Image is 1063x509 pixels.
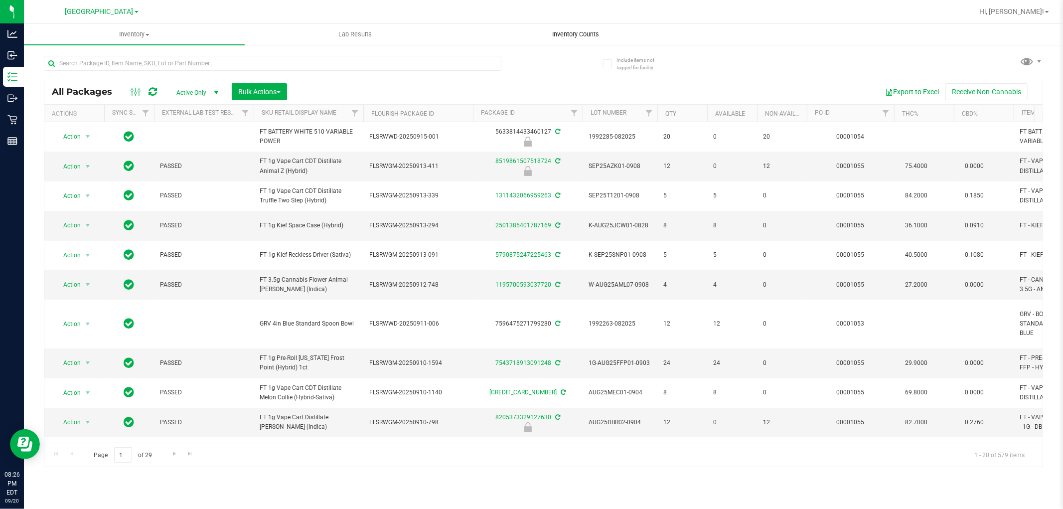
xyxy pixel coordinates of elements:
span: 20 [763,132,801,142]
button: Receive Non-Cannabis [945,83,1028,100]
a: 8205373329127630 [495,414,551,421]
span: 5 [663,191,701,200]
span: Action [54,356,81,370]
span: Hi, [PERSON_NAME]! [979,7,1044,15]
span: 12 [763,162,801,171]
span: PASSED [160,280,248,290]
span: PASSED [160,388,248,397]
span: Sync from Compliance System [554,251,560,258]
a: 00001055 [837,192,865,199]
a: Qty [665,110,676,117]
span: 0 [763,250,801,260]
span: Action [54,415,81,429]
span: 0.2760 [960,415,989,430]
span: Sync from Compliance System [554,320,560,327]
span: 1992285-082025 [589,132,651,142]
span: In Sync [124,218,135,232]
div: Actions [52,110,100,117]
span: select [82,386,94,400]
span: Sync from Compliance System [554,192,560,199]
span: select [82,317,94,331]
span: 12 [663,418,701,427]
span: 1G-AUG25FFP01-0903 [589,358,651,368]
span: PASSED [160,191,248,200]
span: In Sync [124,278,135,292]
span: Sync from Compliance System [554,128,560,135]
span: 12 [713,319,751,329]
span: FLSRWGM-20250912-748 [369,280,467,290]
a: Flourish Package ID [371,110,434,117]
span: select [82,130,94,144]
span: 5 [663,250,701,260]
span: In Sync [124,415,135,429]
a: 00001054 [837,133,865,140]
span: 8 [663,221,701,230]
span: In Sync [124,356,135,370]
span: 27.2000 [900,278,932,292]
span: 0 [763,221,801,230]
span: PASSED [160,418,248,427]
span: FLSRWGM-20250913-339 [369,191,467,200]
span: Sync from Compliance System [554,158,560,165]
a: 2501385401787169 [495,222,551,229]
iframe: Resource center [10,429,40,459]
span: PASSED [160,162,248,171]
span: In Sync [124,159,135,173]
span: Action [54,248,81,262]
a: External Lab Test Result [162,109,240,116]
span: GRV 4in Blue Standard Spoon Bowl [260,319,357,329]
a: 00001053 [837,320,865,327]
span: FT 1g Vape Cart Distillate [PERSON_NAME] (Indica) [260,413,357,432]
span: Action [54,160,81,173]
span: K-SEP25SNP01-0908 [589,250,651,260]
span: 0.0000 [960,385,989,400]
span: In Sync [124,317,135,331]
span: FLSRWWD-20250911-006 [369,319,467,329]
inline-svg: Outbound [7,93,17,103]
span: Action [54,189,81,203]
span: 8 [713,388,751,397]
span: 0 [763,388,801,397]
span: Lab Results [325,30,385,39]
a: 7543718913091248 [495,359,551,366]
span: PASSED [160,250,248,260]
span: 8 [663,388,701,397]
span: FT 1g Vape Cart CDT Distillate Melon Collie (Hybrid-Sativa) [260,383,357,402]
span: PASSED [160,358,248,368]
span: Sync from Compliance System [554,359,560,366]
span: 1992263-082025 [589,319,651,329]
span: FT 1g Vape Cart CDT Distillate Truffle Two Step (Hybrid) [260,186,357,205]
span: select [82,278,94,292]
span: In Sync [124,385,135,399]
span: Action [54,317,81,331]
span: Action [54,130,81,144]
span: 12 [663,319,701,329]
span: FLSRWGM-20250910-798 [369,418,467,427]
p: 08:26 PM EDT [4,470,19,497]
span: FLSRWGM-20250913-091 [369,250,467,260]
span: Sync from Compliance System [554,281,560,288]
span: 8 [713,221,751,230]
a: 00001055 [837,163,865,170]
button: Bulk Actions [232,83,287,100]
p: 09/20 [4,497,19,505]
span: FLSRWWD-20250915-001 [369,132,467,142]
span: 0 [763,191,801,200]
a: Item Name [1022,109,1054,116]
span: FT 1g Kief Space Case (Hybrid) [260,221,357,230]
inline-svg: Analytics [7,29,17,39]
span: Include items not tagged for facility [616,56,666,71]
div: 7596475271799280 [471,319,584,329]
span: 84.2000 [900,188,932,203]
a: 00001055 [837,389,865,396]
a: Filter [138,105,154,122]
span: 0 [713,162,751,171]
span: 0.1850 [960,188,989,203]
span: SEP25AZK01-0908 [589,162,651,171]
span: In Sync [124,188,135,202]
a: Sku Retail Display Name [262,109,336,116]
inline-svg: Inventory [7,72,17,82]
span: FT 1g Pre-Roll [US_STATE] Frost Point (Hybrid) 1ct [260,353,357,372]
a: Inventory [24,24,245,45]
div: 5633814433460127 [471,127,584,147]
